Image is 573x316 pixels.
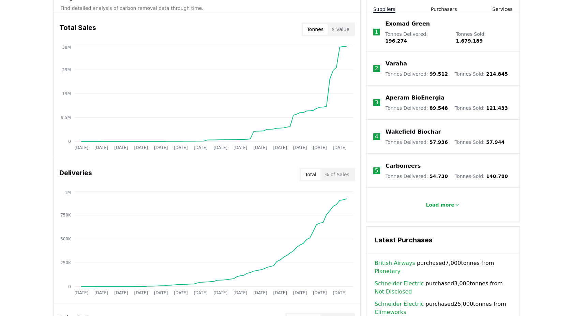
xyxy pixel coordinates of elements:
[385,31,449,44] p: Tonnes Delivered :
[301,169,320,180] button: Total
[59,22,96,36] h3: Total Sales
[313,290,327,295] tspan: [DATE]
[426,201,454,208] p: Load more
[420,198,465,212] button: Load more
[313,145,327,150] tspan: [DATE]
[213,290,227,295] tspan: [DATE]
[455,105,508,111] p: Tonnes Sold :
[134,145,148,150] tspan: [DATE]
[253,145,267,150] tspan: [DATE]
[233,145,247,150] tspan: [DATE]
[303,24,328,35] button: Tonnes
[60,213,71,217] tspan: 750K
[174,145,188,150] tspan: [DATE]
[94,290,108,295] tspan: [DATE]
[68,284,71,289] tspan: 0
[375,267,401,275] a: Planetary
[273,290,287,295] tspan: [DATE]
[386,173,448,180] p: Tonnes Delivered :
[373,6,395,13] button: Suppliers
[333,145,347,150] tspan: [DATE]
[386,71,448,77] p: Tonnes Delivered :
[114,290,128,295] tspan: [DATE]
[233,290,247,295] tspan: [DATE]
[386,60,407,68] a: Varaha
[375,99,378,107] p: 3
[293,145,307,150] tspan: [DATE]
[386,139,448,146] p: Tonnes Delivered :
[375,300,424,308] a: Schneider Electric
[333,290,347,295] tspan: [DATE]
[486,139,504,145] span: 57.944
[59,168,92,181] h3: Deliveries
[61,115,71,120] tspan: 9.5M
[62,45,71,50] tspan: 38M
[429,174,448,179] span: 54.730
[68,139,71,144] tspan: 0
[429,105,448,111] span: 89.548
[386,162,421,170] a: Carboneers
[455,173,508,180] p: Tonnes Sold :
[60,260,71,265] tspan: 250K
[455,139,504,146] p: Tonnes Sold :
[456,31,512,44] p: Tonnes Sold :
[60,237,71,241] tspan: 500K
[253,290,267,295] tspan: [DATE]
[375,28,378,36] p: 1
[62,67,71,72] tspan: 29M
[375,288,412,296] a: Not Disclosed
[429,139,448,145] span: 57.936
[62,91,71,96] tspan: 19M
[320,169,353,180] button: % of Sales
[114,145,128,150] tspan: [DATE]
[455,71,508,77] p: Tonnes Sold :
[174,290,188,295] tspan: [DATE]
[486,71,508,77] span: 214.845
[194,145,208,150] tspan: [DATE]
[375,280,424,288] a: Schneider Electric
[375,259,415,267] a: British Airways
[154,290,168,295] tspan: [DATE]
[375,235,511,245] h3: Latest Purchases
[431,6,457,13] button: Purchasers
[134,290,148,295] tspan: [DATE]
[386,105,448,111] p: Tonnes Delivered :
[486,105,508,111] span: 121.433
[328,24,353,35] button: $ Value
[375,280,511,296] span: purchased 3,000 tonnes from
[375,133,378,141] p: 4
[486,174,508,179] span: 140.780
[213,145,227,150] tspan: [DATE]
[194,290,208,295] tspan: [DATE]
[94,145,108,150] tspan: [DATE]
[293,290,307,295] tspan: [DATE]
[154,145,168,150] tspan: [DATE]
[375,167,378,175] p: 5
[375,259,511,275] span: purchased 7,000 tonnes from
[64,190,71,195] tspan: 1M
[61,5,353,12] p: Find detailed analysis of carbon removal data through time.
[375,64,378,73] p: 2
[385,20,430,28] a: Exomad Green
[386,128,441,136] a: Wakefield Biochar
[74,145,88,150] tspan: [DATE]
[74,290,88,295] tspan: [DATE]
[456,38,483,44] span: 1.679.189
[273,145,287,150] tspan: [DATE]
[492,6,512,13] button: Services
[386,94,444,102] a: Aperam BioEnergia
[385,38,407,44] span: 196.274
[429,71,448,77] span: 99.512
